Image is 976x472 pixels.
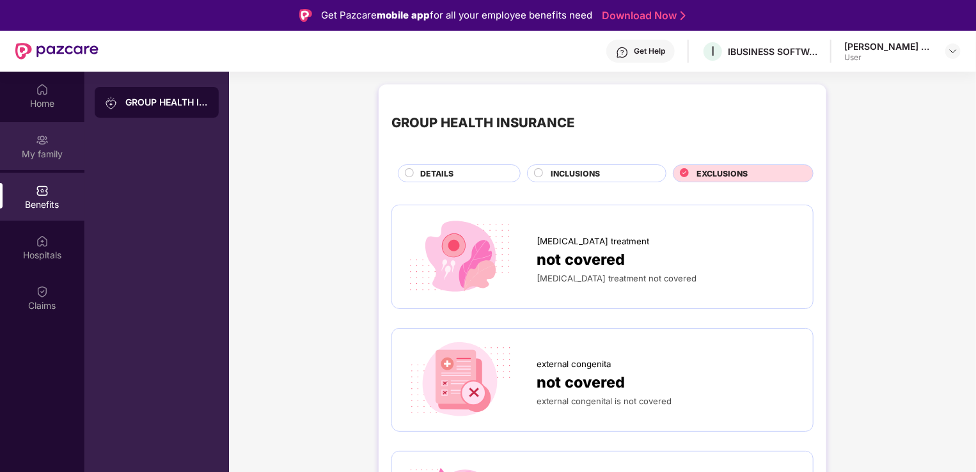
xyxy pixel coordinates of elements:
[537,273,697,283] span: [MEDICAL_DATA] treatment not covered
[36,285,49,298] img: svg+xml;base64,PHN2ZyBpZD0iQ2xhaW0iIHhtbG5zPSJodHRwOi8vd3d3LnczLm9yZy8yMDAwL3N2ZyIgd2lkdGg9IjIwIi...
[36,134,49,146] img: svg+xml;base64,PHN2ZyB3aWR0aD0iMjAiIGhlaWdodD0iMjAiIHZpZXdCb3g9IjAgMCAyMCAyMCIgZmlsbD0ibm9uZSIgeG...
[551,168,601,180] span: INCLUSIONS
[377,9,430,21] strong: mobile app
[948,46,958,56] img: svg+xml;base64,PHN2ZyBpZD0iRHJvcGRvd24tMzJ4MzIiIHhtbG5zPSJodHRwOi8vd3d3LnczLm9yZy8yMDAwL3N2ZyIgd2...
[299,9,312,22] img: Logo
[537,396,672,406] span: external congenital is not covered
[537,248,625,272] span: not covered
[405,218,516,295] img: icon
[728,45,817,58] div: IBUSINESS SOFTWARE PRIVATE LIMITED
[711,43,714,59] span: I
[405,342,516,418] img: icon
[15,43,98,59] img: New Pazcare Logo
[36,184,49,197] img: svg+xml;base64,PHN2ZyBpZD0iQmVuZWZpdHMiIHhtbG5zPSJodHRwOi8vd3d3LnczLm9yZy8yMDAwL3N2ZyIgd2lkdGg9Ij...
[36,83,49,96] img: svg+xml;base64,PHN2ZyBpZD0iSG9tZSIgeG1sbnM9Imh0dHA6Ly93d3cudzMub3JnLzIwMDAvc3ZnIiB3aWR0aD0iMjAiIG...
[420,168,453,180] span: DETAILS
[681,9,686,22] img: Stroke
[105,97,118,109] img: svg+xml;base64,PHN2ZyB3aWR0aD0iMjAiIGhlaWdodD0iMjAiIHZpZXdCb3g9IjAgMCAyMCAyMCIgZmlsbD0ibm9uZSIgeG...
[125,96,209,109] div: GROUP HEALTH INSURANCE
[537,235,649,248] span: [MEDICAL_DATA] treatment
[391,113,574,133] div: GROUP HEALTH INSURANCE
[36,235,49,248] img: svg+xml;base64,PHN2ZyBpZD0iSG9zcGl0YWxzIiB4bWxucz0iaHR0cDovL3d3dy53My5vcmcvMjAwMC9zdmciIHdpZHRoPS...
[844,52,934,63] div: User
[616,46,629,59] img: svg+xml;base64,PHN2ZyBpZD0iSGVscC0zMngzMiIgeG1sbnM9Imh0dHA6Ly93d3cudzMub3JnLzIwMDAvc3ZnIiB3aWR0aD...
[634,46,665,56] div: Get Help
[321,8,592,23] div: Get Pazcare for all your employee benefits need
[537,371,625,395] span: not covered
[697,168,748,180] span: EXCLUSIONS
[844,40,934,52] div: [PERSON_NAME] Rimaben [PERSON_NAME]
[537,358,611,371] span: external congenita
[602,9,682,22] a: Download Now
